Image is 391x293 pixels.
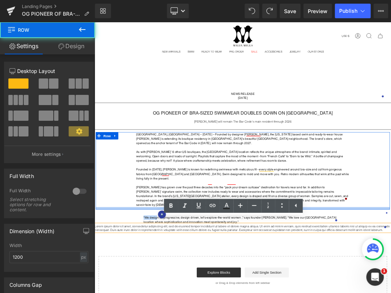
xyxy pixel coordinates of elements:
button: Publish [335,4,371,18]
span: our stores [318,42,341,47]
span: new arrivals [100,42,128,47]
span: Save [284,7,296,15]
a: Expand / Collapse [26,164,35,175]
span: jewelry [290,42,307,47]
a: swim [133,36,154,53]
strong: [DATE] [214,111,228,116]
span: pre-order [201,42,222,47]
a: jewelry [285,36,312,53]
span: Row [7,22,80,38]
div: Columns Gap [9,278,42,288]
button: USD $ [364,17,384,25]
span: sale [233,42,242,47]
a: Landing Pages [22,4,95,9]
a: new arrivals [95,36,133,53]
a: Design [47,38,95,54]
div: Width [9,243,88,248]
input: auto [9,251,88,263]
strong: NEWS RELEASE [204,105,238,110]
span: Preview [308,7,327,15]
button: Redo [262,4,277,18]
a: ready to wear [154,36,195,53]
div: Select stretching options for row and content. [9,197,64,212]
a: New Library [95,4,111,18]
span: ready to wear [160,42,190,47]
span: Publish [339,8,357,14]
iframe: Intercom live chat [366,268,384,286]
p: Founded in [DATE], [PERSON_NAME] is known for redefining swimwear with meticulous fit - every sty... [62,217,380,236]
div: Dimension (Width) [9,224,54,234]
img: maliamills.com [206,5,235,36]
a: Preview [303,4,332,18]
a: accessories [248,36,285,53]
span: USD $ [368,19,380,23]
p: As with [PERSON_NAME]’ 6 other US boutiques, the [GEOGRAPHIC_DATA] location reflects the unique a... [62,190,380,210]
a: pre-order [195,36,228,53]
span: OG PIONEER OF BRA-SIZED SWIMWEAR DOUBLES DOWN ON SAN FRANCISCO (Press Release [DATE]) [22,11,81,17]
a: sale [228,36,248,53]
div: Full Width [9,188,65,196]
p: More settings [32,151,61,158]
div: px [80,252,87,262]
button: More [373,4,388,18]
div: Full Width [9,169,34,179]
p: Desktop Layout [9,67,88,75]
span: Row [11,164,26,175]
button: Undo [245,4,259,18]
p: [PERSON_NAME] has grown over the past three decades into the “pack your dream suitcase” destinati... [62,243,380,276]
span: 1 [381,268,387,274]
span: accessories [253,42,279,47]
a: our stores [312,36,347,53]
strong: [GEOGRAPHIC_DATA], [GEOGRAPHIC_DATA] – [DATE] – Founded by designer [PERSON_NAME], the [US_STATE]... [62,165,369,183]
button: More settings [4,146,91,163]
span: swim [139,42,149,47]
